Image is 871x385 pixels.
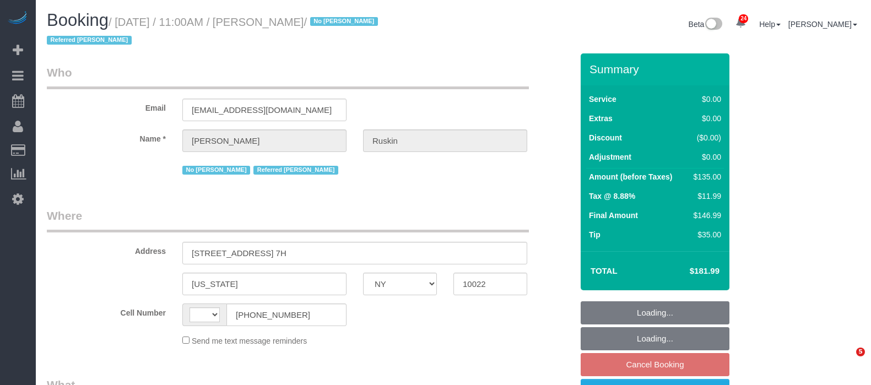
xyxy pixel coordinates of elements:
iframe: Intercom live chat [834,348,860,374]
a: Beta [689,20,723,29]
h4: $181.99 [657,267,719,276]
span: Referred [PERSON_NAME] [253,166,338,175]
legend: Where [47,208,529,232]
input: Cell Number [226,303,347,326]
span: No [PERSON_NAME] [182,166,250,175]
label: Amount (before Taxes) [589,171,672,182]
small: / [DATE] / 11:00AM / [PERSON_NAME] [47,16,381,47]
div: $0.00 [689,151,721,162]
span: No [PERSON_NAME] [310,17,378,26]
label: Cell Number [39,303,174,318]
div: ($0.00) [689,132,721,143]
label: Name * [39,129,174,144]
label: Email [39,99,174,113]
span: Referred [PERSON_NAME] [47,36,132,45]
label: Adjustment [589,151,631,162]
span: 24 [739,14,748,23]
label: Tax @ 8.88% [589,191,635,202]
h3: Summary [589,63,724,75]
a: 24 [730,11,751,35]
input: First Name [182,129,347,152]
span: 5 [856,348,865,356]
img: Automaid Logo [7,11,29,26]
span: Booking [47,10,109,30]
label: Discount [589,132,622,143]
a: [PERSON_NAME] [788,20,857,29]
strong: Total [591,266,618,275]
label: Address [39,242,174,257]
input: City [182,273,347,295]
input: Last Name [363,129,527,152]
legend: Who [47,64,529,89]
label: Final Amount [589,210,638,221]
label: Extras [589,113,613,124]
input: Email [182,99,347,121]
div: $0.00 [689,94,721,105]
label: Tip [589,229,600,240]
div: $0.00 [689,113,721,124]
label: Service [589,94,616,105]
div: $11.99 [689,191,721,202]
input: Zip Code [453,273,527,295]
div: $146.99 [689,210,721,221]
div: $35.00 [689,229,721,240]
a: Help [759,20,781,29]
img: New interface [704,18,722,32]
div: $135.00 [689,171,721,182]
span: Send me text message reminders [192,337,307,345]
